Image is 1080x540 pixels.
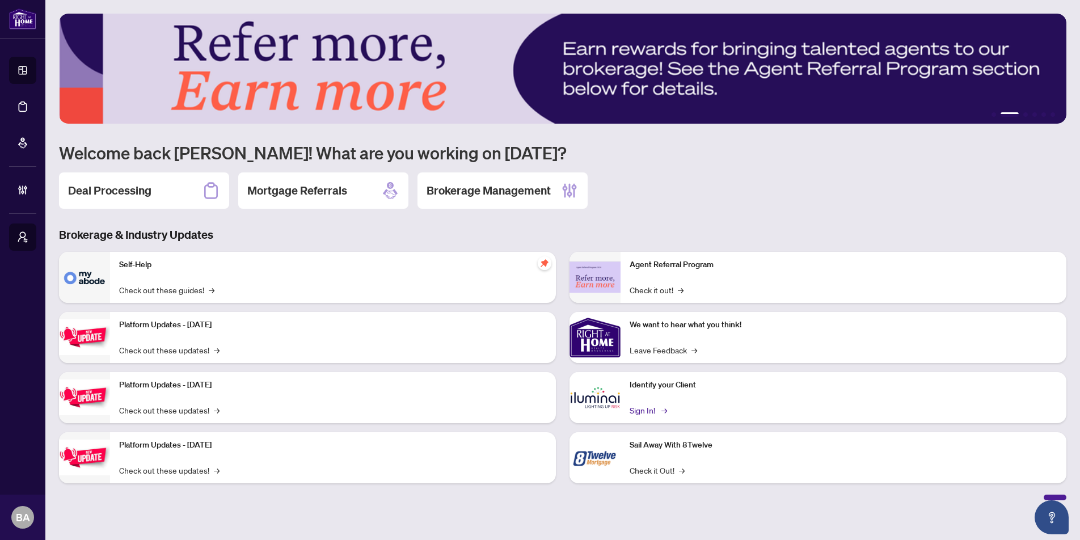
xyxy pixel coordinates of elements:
span: user-switch [17,231,28,243]
p: We want to hear what you think! [630,319,1057,331]
a: Leave Feedback→ [630,344,697,356]
span: → [678,284,684,296]
h2: Mortgage Referrals [247,183,347,199]
p: Platform Updates - [DATE] [119,439,547,452]
a: Check out these guides!→ [119,284,214,296]
button: 2 [1001,112,1019,117]
a: Check it out!→ [630,284,684,296]
p: Platform Updates - [DATE] [119,379,547,391]
button: 1 [992,112,996,117]
img: logo [9,9,36,29]
img: Identify your Client [569,372,621,423]
h2: Brokerage Management [427,183,551,199]
button: 3 [1023,112,1028,117]
a: Check out these updates!→ [119,464,220,476]
p: Platform Updates - [DATE] [119,319,547,331]
p: Self-Help [119,259,547,271]
img: Platform Updates - June 23, 2025 [59,440,110,475]
p: Sail Away With 8Twelve [630,439,1057,452]
a: Check it Out!→ [630,464,685,476]
button: 5 [1041,112,1046,117]
h1: Welcome back [PERSON_NAME]! What are you working on [DATE]? [59,142,1066,163]
span: → [661,404,667,416]
span: BA [16,509,30,525]
a: Check out these updates!→ [119,344,220,356]
img: We want to hear what you think! [569,312,621,363]
button: 4 [1032,112,1037,117]
span: → [214,464,220,476]
img: Self-Help [59,252,110,303]
button: 6 [1051,112,1055,117]
span: → [679,464,685,476]
h3: Brokerage & Industry Updates [59,227,1066,243]
img: Slide 1 [59,14,1066,124]
img: Platform Updates - July 8, 2025 [59,379,110,415]
span: → [691,344,697,356]
img: Agent Referral Program [569,261,621,293]
span: pushpin [538,256,551,270]
h2: Deal Processing [68,183,151,199]
p: Agent Referral Program [630,259,1057,271]
span: → [209,284,214,296]
span: → [214,344,220,356]
button: Open asap [1035,500,1069,534]
a: Check out these updates!→ [119,404,220,416]
img: Platform Updates - July 21, 2025 [59,319,110,355]
span: → [214,404,220,416]
p: Identify your Client [630,379,1057,391]
a: Sign In!→ [630,404,665,416]
img: Sail Away With 8Twelve [569,432,621,483]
